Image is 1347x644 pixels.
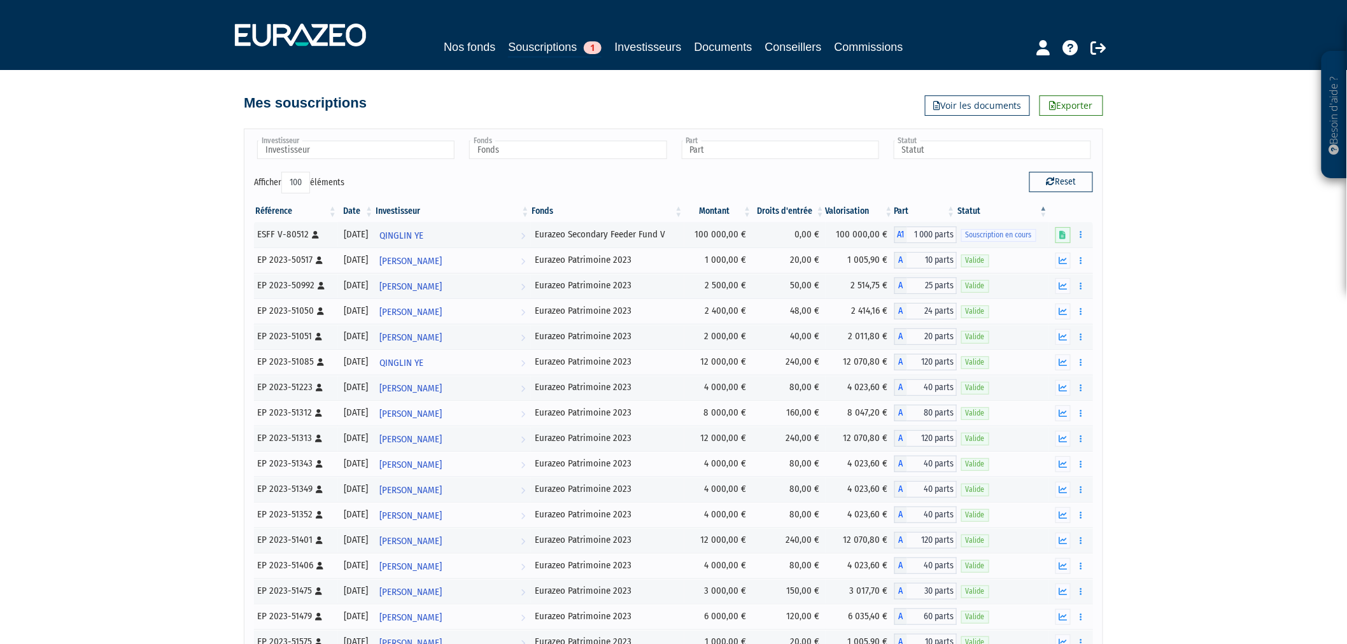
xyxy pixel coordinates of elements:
[961,433,989,445] span: Valide
[244,95,367,111] h4: Mes souscriptions
[374,578,530,604] a: [PERSON_NAME]
[684,248,753,273] td: 1 000,00 €
[379,428,442,451] span: [PERSON_NAME]
[752,604,825,629] td: 120,00 €
[961,305,989,318] span: Valide
[257,279,334,292] div: EP 2023-50992
[315,409,322,417] i: [Français] Personne physique
[316,460,323,468] i: [Français] Personne physique
[684,477,753,502] td: 4 000,00 €
[521,351,526,375] i: Voir l'investisseur
[826,426,894,451] td: 12 070,80 €
[826,349,894,375] td: 12 070,80 €
[257,304,334,318] div: EP 2023-51050
[342,330,370,343] div: [DATE]
[835,38,903,56] a: Commissions
[752,298,825,324] td: 48,00 €
[826,604,894,629] td: 6 035,40 €
[342,355,370,368] div: [DATE]
[961,458,989,470] span: Valide
[752,248,825,273] td: 20,00 €
[535,559,680,572] div: Eurazeo Patrimoine 2023
[535,355,680,368] div: Eurazeo Patrimoine 2023
[254,172,344,193] label: Afficher éléments
[379,377,442,400] span: [PERSON_NAME]
[752,528,825,553] td: 240,00 €
[342,584,370,598] div: [DATE]
[342,279,370,292] div: [DATE]
[894,608,957,625] div: A - Eurazeo Patrimoine 2023
[894,557,957,574] div: A - Eurazeo Patrimoine 2023
[521,555,526,578] i: Voir l'investisseur
[752,578,825,604] td: 150,00 €
[257,228,334,241] div: ESFF V-80512
[521,504,526,528] i: Voir l'investisseur
[894,227,957,243] div: A1 - Eurazeo Secondary Feeder Fund V
[684,273,753,298] td: 2 500,00 €
[752,400,825,426] td: 160,00 €
[907,303,957,319] span: 24 parts
[907,277,957,294] span: 25 parts
[894,227,907,243] span: A1
[379,479,442,502] span: [PERSON_NAME]
[752,553,825,578] td: 80,00 €
[374,222,530,248] a: QINGLIN YE
[521,275,526,298] i: Voir l'investisseur
[894,252,957,269] div: A - Eurazeo Patrimoine 2023
[907,328,957,345] span: 20 parts
[752,200,825,222] th: Droits d'entrée: activer pour trier la colonne par ordre croissant
[521,606,526,629] i: Voir l'investisseur
[826,502,894,528] td: 4 023,60 €
[961,382,989,394] span: Valide
[374,298,530,324] a: [PERSON_NAME]
[379,555,442,578] span: [PERSON_NAME]
[961,229,1036,241] span: Souscription en cours
[961,407,989,419] span: Valide
[315,435,322,442] i: [Français] Personne physique
[961,560,989,572] span: Valide
[826,451,894,477] td: 4 023,60 €
[521,529,526,553] i: Voir l'investisseur
[752,273,825,298] td: 50,00 €
[316,256,323,264] i: [Français] Personne physique
[826,578,894,604] td: 3 017,70 €
[535,279,680,292] div: Eurazeo Patrimoine 2023
[684,553,753,578] td: 4 000,00 €
[317,358,324,366] i: [Français] Personne physique
[521,224,526,248] i: Voir l'investisseur
[531,200,684,222] th: Fonds: activer pour trier la colonne par ordre croissant
[894,456,907,472] span: A
[316,536,323,544] i: [Français] Personne physique
[374,375,530,400] a: [PERSON_NAME]
[684,451,753,477] td: 4 000,00 €
[257,431,334,445] div: EP 2023-51313
[894,354,907,370] span: A
[379,504,442,528] span: [PERSON_NAME]
[374,426,530,451] a: [PERSON_NAME]
[1327,58,1342,172] p: Besoin d'aide ?
[535,610,680,623] div: Eurazeo Patrimoine 2023
[894,583,907,599] span: A
[374,248,530,273] a: [PERSON_NAME]
[535,431,680,445] div: Eurazeo Patrimoine 2023
[826,477,894,502] td: 4 023,60 €
[684,426,753,451] td: 12 000,00 €
[535,533,680,547] div: Eurazeo Patrimoine 2023
[894,277,957,294] div: A - Eurazeo Patrimoine 2023
[342,431,370,445] div: [DATE]
[312,231,319,239] i: [Français] Personne physique
[257,482,334,496] div: EP 2023-51349
[342,457,370,470] div: [DATE]
[535,406,680,419] div: Eurazeo Patrimoine 2023
[894,354,957,370] div: A - Eurazeo Patrimoine 2023
[379,580,442,604] span: [PERSON_NAME]
[894,379,957,396] div: A - Eurazeo Patrimoine 2023
[316,562,323,570] i: [Français] Personne physique
[342,533,370,547] div: [DATE]
[907,481,957,498] span: 40 parts
[614,38,681,56] a: Investisseurs
[826,400,894,426] td: 8 047,20 €
[894,608,907,625] span: A
[894,379,907,396] span: A
[961,585,989,598] span: Valide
